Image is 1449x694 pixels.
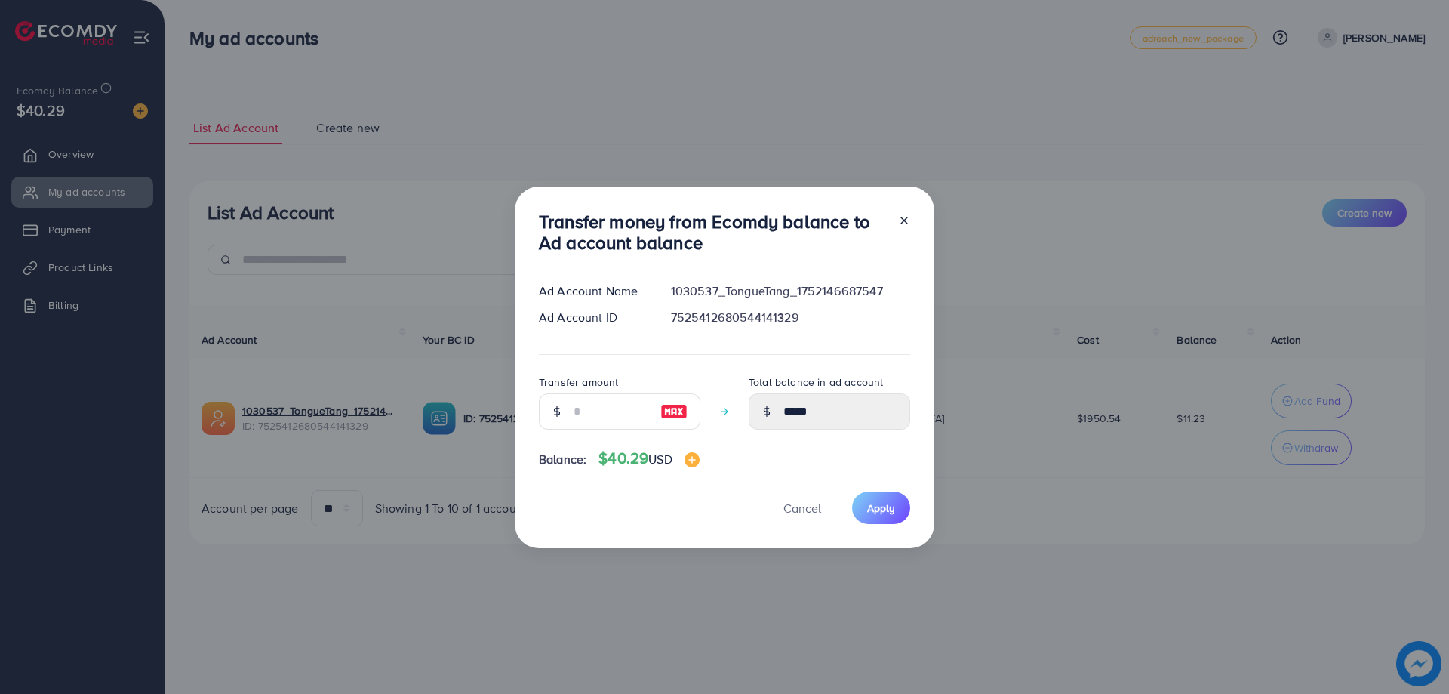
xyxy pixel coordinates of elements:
[764,492,840,524] button: Cancel
[598,449,699,468] h4: $40.29
[527,309,659,326] div: Ad Account ID
[867,501,895,516] span: Apply
[660,403,688,421] img: image
[648,451,672,467] span: USD
[685,452,700,467] img: image
[659,309,922,326] div: 7525412680544141329
[749,375,883,390] label: Total balance in ad account
[783,500,821,517] span: Cancel
[539,375,618,390] label: Transfer amount
[852,492,910,524] button: Apply
[659,282,922,300] div: 1030537_TongueTang_1752146687547
[527,282,659,300] div: Ad Account Name
[539,211,886,254] h3: Transfer money from Ecomdy balance to Ad account balance
[539,451,586,468] span: Balance:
